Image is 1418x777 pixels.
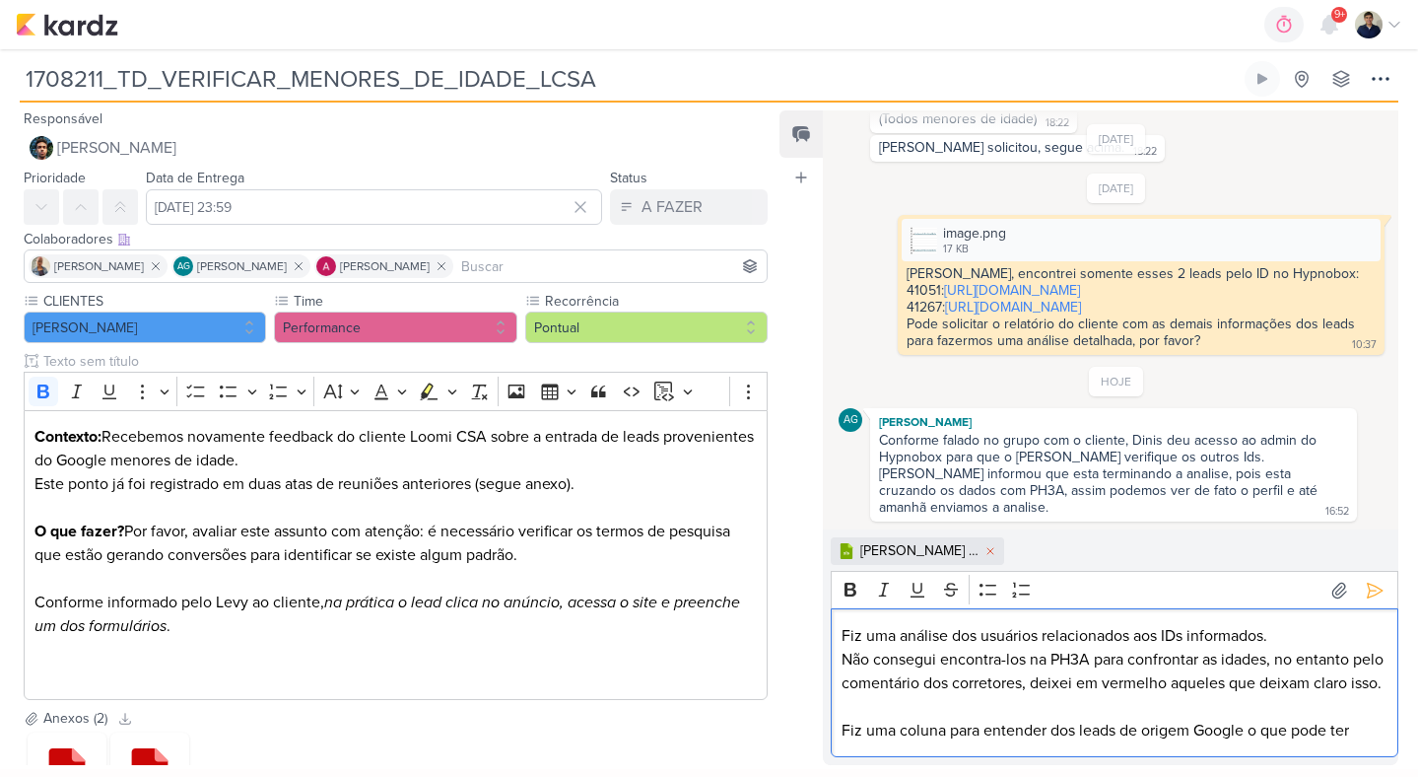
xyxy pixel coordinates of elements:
[173,256,193,276] div: Aline Gimenez Graciano
[879,110,1037,127] div: (Todos menores de idade)
[1355,11,1383,38] img: Levy Pessoa
[907,265,1376,282] div: [PERSON_NAME], encontrei somente esses 2 leads pelo ID no Hypnobox:
[879,432,1321,516] div: Conforme falado no grupo com o cliente, Dinis deu acesso ao admin do Hypnobox para que o [PERSON_...
[839,408,862,432] div: Aline Gimenez Graciano
[57,136,176,160] span: [PERSON_NAME]
[24,130,768,166] button: [PERSON_NAME]
[20,61,1241,97] input: Kard Sem Título
[842,648,1387,695] p: Não consegui encontra-los na PH3A para confrontar as idades, no entanto pelo comentário dos corre...
[197,257,287,275] span: [PERSON_NAME]
[292,291,516,312] label: Time
[340,257,430,275] span: [PERSON_NAME]
[874,412,1353,432] div: [PERSON_NAME]
[24,372,768,410] div: Editor toolbar
[945,299,1081,316] a: [URL][DOMAIN_NAME]
[34,591,758,685] p: Conforme informado pelo Levy ao cliente, .
[31,256,50,276] img: Iara Santos
[907,299,1376,316] div: 41267:
[34,425,758,520] p: Recebemos novamente feedback do cliente Loomi CSA sobre a entrada de leads provenientes do Google...
[907,316,1359,349] div: Pode solicitar o relatório do cliente com as demais informações dos leads para fazermos uma análi...
[146,170,244,186] label: Data de Entrega
[610,189,768,225] button: A FAZER
[43,708,107,729] div: Anexos (2)
[34,593,740,636] i: na prática o lead clica no anúncio, acessa o site e preenche um dos formulários
[39,351,768,372] input: Texto sem título
[910,227,937,254] img: eyHwTqdhNhnrtAODsPCFigIcTdBMvOXJ0nRiczxw.png
[177,262,190,272] p: AG
[24,312,266,343] button: [PERSON_NAME]
[907,282,1376,299] div: 41051:
[274,312,516,343] button: Performance
[1133,144,1157,160] div: 18:22
[24,229,768,249] div: Colaboradores
[1352,337,1377,353] div: 10:37
[146,189,602,225] input: Select a date
[316,256,336,276] img: Alessandra Gomes
[860,540,979,561] div: [PERSON_NAME] Leads TD - menor idade.xlsx
[30,136,53,160] img: Nelito Junior
[1046,115,1069,131] div: 18:22
[34,522,124,541] strong: O que fazer?
[842,719,1387,742] p: Fiz uma coluna para entender dos leads de origem Google o que pode ter
[1334,7,1345,23] span: 9+
[879,139,1124,156] div: [PERSON_NAME] solicitou, segue acima.
[525,312,768,343] button: Pontual
[831,571,1398,609] div: Editor toolbar
[1325,504,1349,520] div: 16:52
[54,257,144,275] span: [PERSON_NAME]
[24,410,768,701] div: Editor editing area: main
[831,608,1398,757] div: Editor editing area: main
[34,520,758,591] p: Por favor, avaliar este assunto com atenção: é necessário verificar os termos de pesquisa que est...
[943,242,1006,257] div: 17 KB
[543,291,768,312] label: Recorrência
[610,170,647,186] label: Status
[16,13,118,36] img: kardz.app
[1254,71,1270,87] div: Ligar relógio
[34,427,101,447] strong: Contexto:
[641,195,703,219] div: A FAZER
[842,624,1387,648] p: Fiz uma análise dos usuários relacionados aos IDs informados.
[41,291,266,312] label: CLIENTES
[24,170,86,186] label: Prioridade
[457,254,763,278] input: Buscar
[844,415,858,426] p: AG
[944,282,1080,299] a: [URL][DOMAIN_NAME]
[943,223,1006,244] div: image.png
[24,110,102,127] label: Responsável
[902,219,1381,261] div: image.png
